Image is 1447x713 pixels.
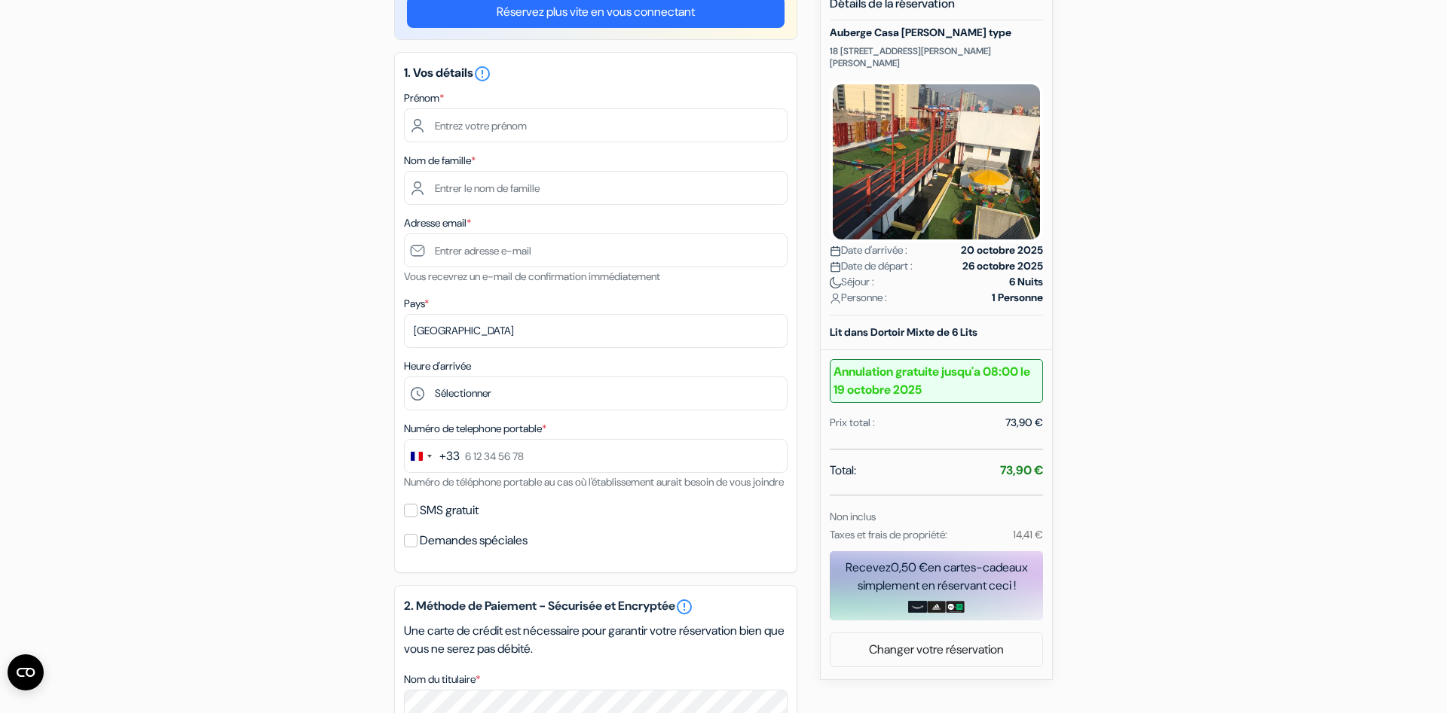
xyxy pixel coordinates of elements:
label: Nom du titulaire [404,672,480,687]
label: SMS gratuit [420,500,479,521]
button: Change country, selected France (+33) [405,440,460,472]
small: Taxes et frais de propriété: [830,528,947,541]
label: Adresse email [404,215,471,231]
label: Pays [404,296,429,312]
img: calendar.svg [830,261,841,273]
img: user_icon.svg [830,293,841,304]
b: Annulation gratuite jusqu'a 08:00 le 19 octobre 2025 [830,359,1043,403]
small: Numéro de téléphone portable au cas où l'établissement aurait besoin de vous joindre [404,475,784,489]
button: Ouvrir le widget CMP [8,654,44,690]
label: Heure d'arrivée [404,358,471,374]
h5: Auberge Casa [PERSON_NAME] type [830,26,1043,39]
span: Total: [830,462,856,480]
label: Demandes spéciales [420,530,528,551]
h5: 1. Vos détails [404,65,788,83]
p: 18 [STREET_ADDRESS][PERSON_NAME][PERSON_NAME] [830,45,1043,69]
div: +33 [439,447,460,465]
img: adidas-card.png [927,601,946,613]
span: Date d'arrivée : [830,242,907,258]
img: calendar.svg [830,245,841,257]
i: error_outline [473,65,491,83]
label: Prénom [404,90,444,106]
h5: 2. Méthode de Paiement - Sécurisée et Encryptée [404,598,788,616]
div: Prix total : [830,415,875,431]
small: Vous recevrez un e-mail de confirmation immédiatement [404,270,660,283]
input: 6 12 34 56 78 [404,439,788,473]
img: amazon-card-no-text.png [908,601,927,613]
img: uber-uber-eats-card.png [946,601,965,613]
input: Entrez votre prénom [404,108,788,142]
span: Date de départ : [830,258,913,274]
label: Nom de famille [404,153,476,169]
input: Entrer adresse e-mail [404,233,788,267]
input: Entrer le nom de famille [404,171,788,205]
div: Recevez en cartes-cadeaux simplement en réservant ceci ! [830,559,1043,595]
img: moon.svg [830,277,841,288]
p: Une carte de crédit est nécessaire pour garantir votre réservation bien que vous ne serez pas déb... [404,622,788,658]
div: 73,90 € [1005,415,1043,431]
strong: 26 octobre 2025 [962,258,1043,274]
a: Changer votre réservation [831,635,1042,664]
span: Séjour : [830,274,874,290]
b: Lit dans Dortoir Mixte de 6 Lits [830,325,977,339]
strong: 6 Nuits [1009,274,1043,290]
strong: 73,90 € [1000,462,1043,478]
small: Non inclus [830,510,876,523]
span: 0,50 € [891,559,928,575]
a: error_outline [675,598,693,616]
a: error_outline [473,65,491,81]
label: Numéro de telephone portable [404,421,546,437]
small: 14,41 € [1013,528,1043,541]
strong: 1 Personne [992,290,1043,306]
span: Personne : [830,290,887,306]
strong: 20 octobre 2025 [961,242,1043,258]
